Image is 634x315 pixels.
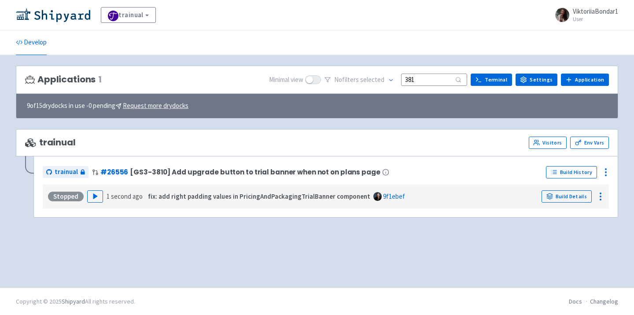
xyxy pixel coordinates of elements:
[542,190,592,203] a: Build Details
[27,101,188,111] span: 9 of 15 drydocks in use - 0 pending
[16,8,90,22] img: Shipyard logo
[148,192,370,200] strong: fix: add right padding values in PricingAndPackagingTrialBanner component
[87,190,103,203] button: Play
[471,74,512,86] a: Terminal
[573,16,618,22] small: User
[529,137,567,149] a: Visitors
[546,166,597,178] a: Build History
[101,7,156,23] a: trainual
[550,8,618,22] a: ViktoriiaBondar1 User
[590,297,618,305] a: Changelog
[100,167,128,177] a: #26556
[573,7,618,15] span: ViktoriiaBondar1
[98,74,102,85] span: 1
[269,75,303,85] span: Minimal view
[25,137,76,148] span: trainual
[25,74,102,85] h3: Applications
[569,297,582,305] a: Docs
[107,192,143,200] time: 1 second ago
[383,192,405,200] a: 9f1ebef
[16,30,47,55] a: Develop
[561,74,609,86] a: Application
[401,74,467,85] input: Search...
[62,297,85,305] a: Shipyard
[334,75,384,85] span: No filter s
[360,75,384,84] span: selected
[48,192,84,201] div: Stopped
[570,137,609,149] a: Env Vars
[43,166,88,178] a: trainual
[55,167,78,177] span: trainual
[16,297,135,306] div: Copyright © 2025 All rights reserved.
[130,168,380,176] span: [GS3-3810] Add upgrade button to trial banner when not on plans page
[123,101,188,110] u: Request more drydocks
[516,74,557,86] a: Settings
